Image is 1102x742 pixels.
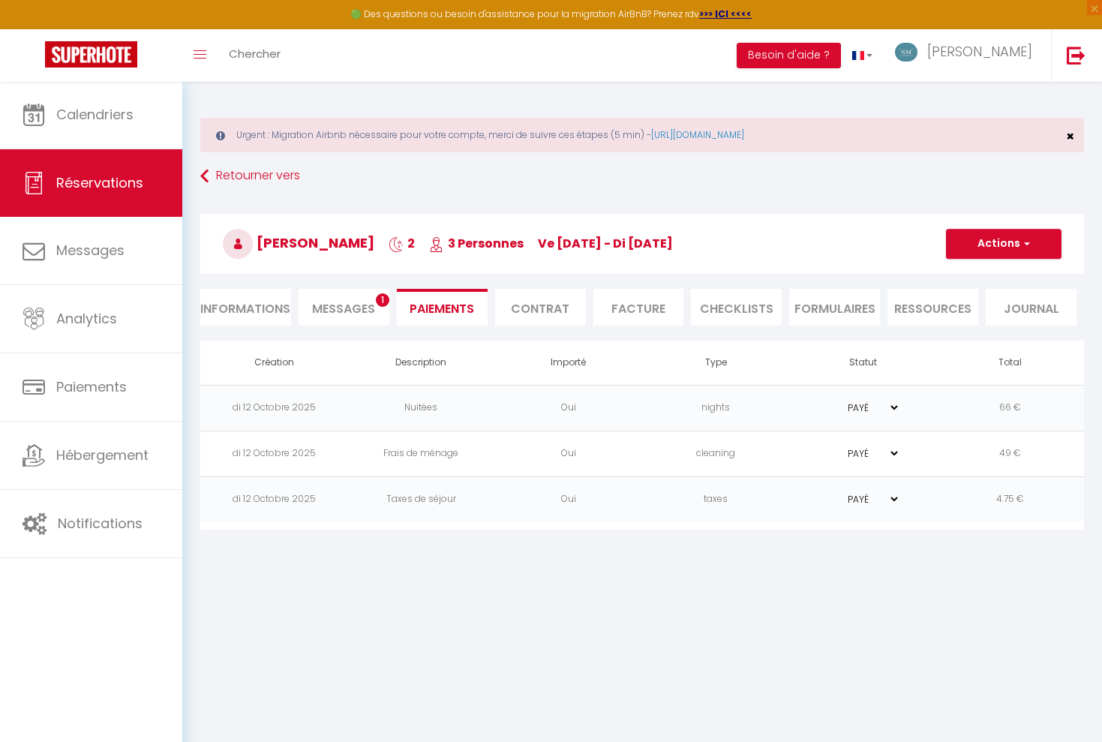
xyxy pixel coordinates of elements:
[927,42,1032,61] span: [PERSON_NAME]
[937,431,1084,476] td: 49 €
[56,105,134,124] span: Calendriers
[937,341,1084,385] th: Total
[200,163,1084,190] a: Retourner vers
[789,289,880,326] li: FORMULAIRES
[58,514,143,533] span: Notifications
[347,431,494,476] td: Frais de ménage
[200,289,291,326] li: Informations
[56,377,127,396] span: Paiements
[200,118,1084,152] div: Urgent : Migration Airbnb nécessaire pour votre compte, merci de suivre ces étapes (5 min) -
[376,293,389,307] span: 1
[200,341,347,385] th: Création
[642,431,789,476] td: cleaning
[347,476,494,522] td: Taxes de séjour
[642,341,789,385] th: Type
[45,41,137,68] img: Super Booking
[538,235,673,252] span: ve [DATE] - di [DATE]
[312,300,375,317] span: Messages
[884,29,1051,82] a: ... [PERSON_NAME]
[223,233,374,252] span: [PERSON_NAME]
[691,289,782,326] li: CHECKLISTS
[56,241,125,260] span: Messages
[1067,46,1085,65] img: logout
[495,431,642,476] td: Oui
[789,341,936,385] th: Statut
[56,173,143,192] span: Réservations
[218,29,292,82] a: Chercher
[347,341,494,385] th: Description
[651,128,744,141] a: [URL][DOMAIN_NAME]
[1066,130,1074,143] button: Close
[986,289,1076,326] li: Journal
[937,385,1084,431] td: 66 €
[946,229,1061,259] button: Actions
[642,476,789,522] td: taxes
[895,43,917,62] img: ...
[642,385,789,431] td: nights
[699,8,752,20] a: >>> ICI <<<<
[200,476,347,522] td: di 12 Octobre 2025
[495,289,586,326] li: Contrat
[495,341,642,385] th: Importé
[495,476,642,522] td: Oui
[737,43,841,68] button: Besoin d'aide ?
[495,385,642,431] td: Oui
[200,385,347,431] td: di 12 Octobre 2025
[887,289,978,326] li: Ressources
[56,446,149,464] span: Hébergement
[1066,127,1074,146] span: ×
[229,46,281,62] span: Chercher
[937,476,1084,522] td: 4.75 €
[397,289,488,326] li: Paiements
[389,235,415,252] span: 2
[429,235,524,252] span: 3 Personnes
[200,431,347,476] td: di 12 Octobre 2025
[347,385,494,431] td: Nuitées
[593,289,684,326] li: Facture
[56,309,117,328] span: Analytics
